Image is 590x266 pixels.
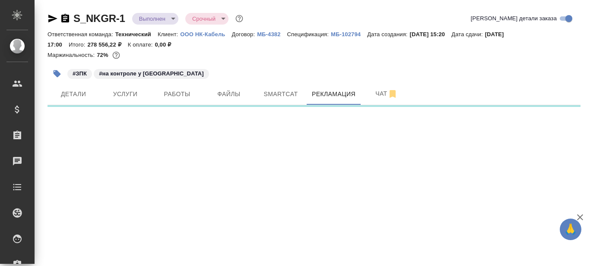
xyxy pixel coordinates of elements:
p: Маржинальность: [48,52,97,58]
p: ООО НК-Кабель [180,31,232,38]
a: МБ-102794 [331,30,367,38]
p: МБ-102794 [331,31,367,38]
p: К оплате: [128,41,155,48]
p: Технический [115,31,158,38]
span: 🙏 [563,220,578,238]
p: Спецификация: [287,31,331,38]
span: ЗПК [67,69,93,77]
button: 64435.11 RUB; [111,50,122,61]
span: на контроле у биздева [93,69,210,77]
p: Клиент: [158,31,180,38]
button: Доп статусы указывают на важность/срочность заказа [234,13,245,24]
span: [PERSON_NAME] детали заказа [471,14,557,23]
p: Итого: [69,41,87,48]
a: МБ-4382 [257,30,287,38]
p: Дата сдачи: [451,31,485,38]
p: 278 556,22 ₽ [87,41,127,48]
p: Дата создания: [367,31,409,38]
span: Работы [156,89,198,100]
svg: Отписаться [387,89,398,99]
button: Добавить тэг [48,64,67,83]
span: Услуги [105,89,146,100]
p: #ЗПК [73,69,87,78]
span: Детали [53,89,94,100]
p: [DATE] 15:20 [410,31,452,38]
p: 72% [97,52,110,58]
p: 0,00 ₽ [155,41,178,48]
p: #на контроле у [GEOGRAPHIC_DATA] [99,69,204,78]
span: Smartcat [260,89,301,100]
button: Скопировать ссылку [60,13,70,24]
p: Договор: [232,31,257,38]
a: ООО НК-Кабель [180,30,232,38]
p: МБ-4382 [257,31,287,38]
span: Чат [366,88,407,99]
button: Выполнен [136,15,168,22]
button: Скопировать ссылку для ЯМессенджера [48,13,58,24]
span: Рекламация [312,89,355,100]
div: Выполнен [132,13,178,25]
button: 🙏 [560,219,581,240]
p: Ответственная команда: [48,31,115,38]
div: Выполнен [185,13,228,25]
button: Срочный [190,15,218,22]
span: Файлы [208,89,250,100]
a: S_NKGR-1 [73,13,125,24]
